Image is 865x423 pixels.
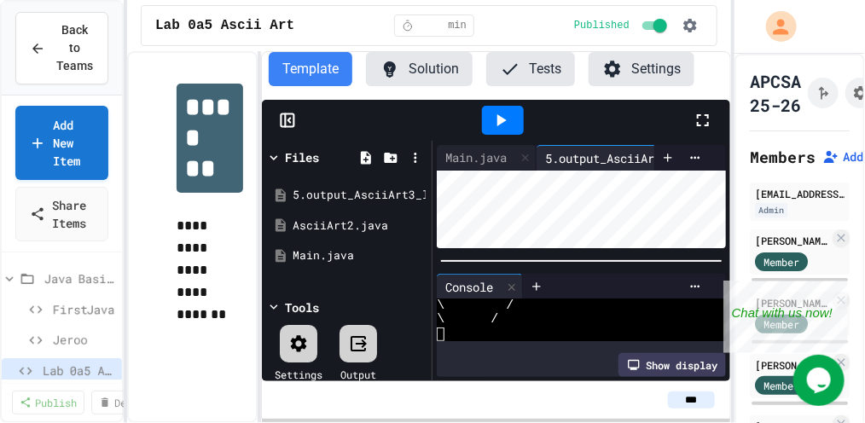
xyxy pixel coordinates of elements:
[574,19,630,32] span: Published
[15,187,108,241] a: Share Items
[793,355,848,406] iframe: chat widget
[155,15,294,36] span: Lab 0a5 Ascii Art
[269,52,352,86] button: Template
[537,149,806,167] div: 5.output_AsciiArt3_lab_java_aplus.pdf
[43,362,115,380] span: Lab 0a5 Ascii Art
[723,281,848,353] iframe: chat widget
[755,186,845,201] div: [EMAIL_ADDRESS][DOMAIN_NAME]
[537,145,827,171] div: 5.output_AsciiArt3_lab_java_aplus.pdf
[15,106,108,180] a: Add New Item
[437,145,537,171] div: Main.java
[366,52,473,86] button: Solution
[755,233,829,248] div: [PERSON_NAME] (Student)
[437,148,515,166] div: Main.java
[763,254,799,269] span: Member
[437,299,514,313] span: \ /
[448,19,467,32] span: min
[755,203,787,217] div: Admin
[589,52,694,86] button: Settings
[15,12,108,84] button: Back to Teams
[53,300,115,318] span: FirstJava
[91,391,158,414] a: Delete
[285,148,319,166] div: Files
[44,269,115,287] span: Java Basics
[293,247,426,264] div: Main.java
[808,78,839,108] button: Click to see fork details
[55,21,94,75] span: Back to Teams
[437,274,523,299] div: Console
[763,378,799,393] span: Member
[750,145,816,169] h2: Members
[285,298,319,316] div: Tools
[618,353,726,377] div: Show display
[437,313,498,327] span: \ /
[12,391,84,414] a: Publish
[340,367,376,382] div: Output
[53,331,115,349] span: Jeroo
[755,357,829,373] div: [PERSON_NAME] (Student)
[437,278,502,296] div: Console
[275,367,322,382] div: Settings
[574,15,671,36] div: Content is published and visible to students
[822,148,863,165] button: Add
[486,52,575,86] button: Tests
[293,187,426,204] div: 5.output_AsciiArt3_lab_java_aplus.pdf
[750,69,801,117] h1: APCSA 25-26
[293,217,426,235] div: AsciiArt2.java
[748,7,801,46] div: My Account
